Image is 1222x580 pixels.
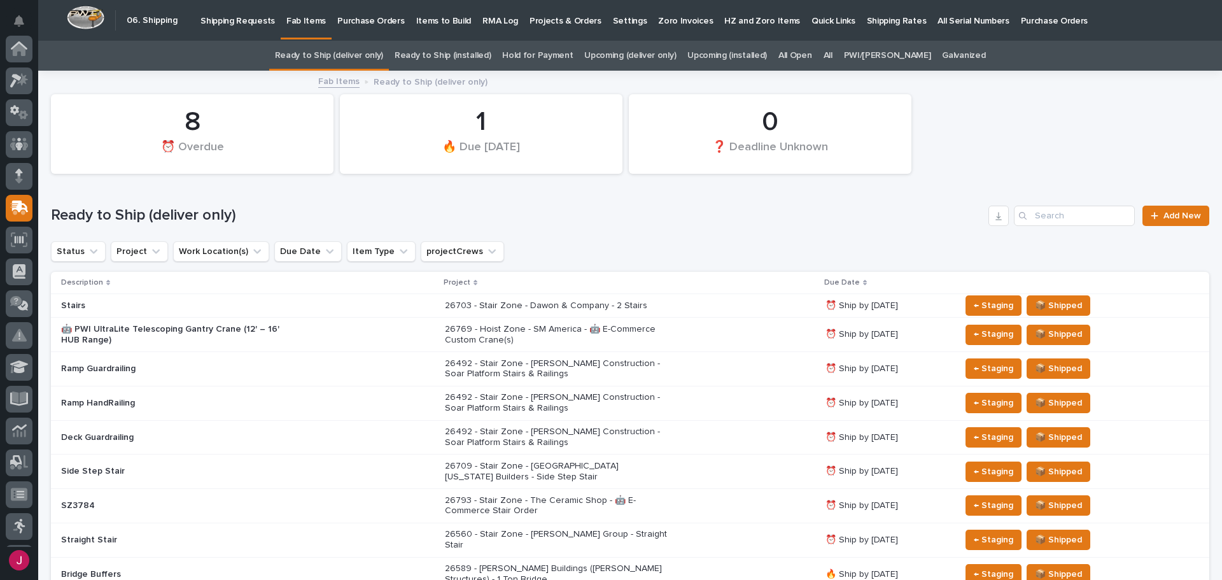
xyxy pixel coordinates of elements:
span: ← Staging [974,395,1013,411]
p: ⏰ Ship by [DATE] [825,500,950,511]
span: 📦 Shipped [1035,464,1082,479]
tr: Straight Stair26560 - Stair Zone - [PERSON_NAME] Group - Straight Stair⏰ Ship by [DATE]← Staging📦... [51,523,1209,557]
div: 8 [73,106,312,138]
button: ← Staging [966,462,1022,482]
p: 26793 - Stair Zone - The Ceramic Shop - 🤖 E-Commerce Stair Order [445,495,668,517]
tr: Stairs26703 - Stair Zone - Dawon & Company - 2 Stairs⏰ Ship by [DATE]← Staging📦 Shipped [51,294,1209,318]
span: Add New [1163,211,1201,220]
tr: Deck Guardrailing26492 - Stair Zone - [PERSON_NAME] Construction - Soar Platform Stairs & Railing... [51,420,1209,455]
span: ← Staging [974,498,1013,513]
p: ⏰ Ship by [DATE] [825,466,950,477]
button: 📦 Shipped [1027,393,1090,413]
div: 1 [362,106,601,138]
button: 📦 Shipped [1027,495,1090,516]
input: Search [1014,206,1135,226]
button: 📦 Shipped [1027,462,1090,482]
p: 26492 - Stair Zone - [PERSON_NAME] Construction - Soar Platform Stairs & Railings [445,392,668,414]
span: ← Staging [974,464,1013,479]
button: Work Location(s) [173,241,269,262]
p: ⏰ Ship by [DATE] [825,398,950,409]
a: Hold for Payment [502,41,573,71]
tr: 🤖 PWI UltraLite Telescoping Gantry Crane (12' – 16' HUB Range)26769 - Hoist Zone - SM America - 🤖... [51,318,1209,352]
h2: 06. Shipping [127,15,178,26]
button: projectCrews [421,241,504,262]
span: ← Staging [974,361,1013,376]
div: 🔥 Due [DATE] [362,139,601,166]
button: ← Staging [966,427,1022,448]
button: ← Staging [966,295,1022,316]
p: 26560 - Stair Zone - [PERSON_NAME] Group - Straight Stair [445,529,668,551]
button: Project [111,241,168,262]
tr: SZ378426793 - Stair Zone - The Ceramic Shop - 🤖 E-Commerce Stair Order⏰ Ship by [DATE]← Staging📦 ... [51,489,1209,523]
div: ❓ Deadline Unknown [650,139,890,166]
button: ← Staging [966,530,1022,550]
p: 26492 - Stair Zone - [PERSON_NAME] Construction - Soar Platform Stairs & Railings [445,427,668,448]
p: Stairs [61,301,284,311]
tr: Side Step Stair26709 - Stair Zone - [GEOGRAPHIC_DATA] [US_STATE] Builders - Side Step Stair⏰ Ship... [51,455,1209,489]
a: Fab Items [318,73,360,88]
a: Add New [1142,206,1209,226]
button: 📦 Shipped [1027,530,1090,550]
button: Notifications [6,8,32,34]
button: ← Staging [966,393,1022,413]
p: ⏰ Ship by [DATE] [825,329,950,340]
a: All Open [778,41,812,71]
p: Ramp HandRailing [61,398,284,409]
p: ⏰ Ship by [DATE] [825,535,950,546]
p: 26769 - Hoist Zone - SM America - 🤖 E-Commerce Custom Crane(s) [445,324,668,346]
p: 26492 - Stair Zone - [PERSON_NAME] Construction - Soar Platform Stairs & Railings [445,358,668,380]
button: 📦 Shipped [1027,325,1090,345]
a: Upcoming (installed) [687,41,767,71]
a: Upcoming (deliver only) [584,41,676,71]
p: 🤖 PWI UltraLite Telescoping Gantry Crane (12' – 16' HUB Range) [61,324,284,346]
p: 26709 - Stair Zone - [GEOGRAPHIC_DATA] [US_STATE] Builders - Side Step Stair [445,461,668,483]
span: 📦 Shipped [1035,298,1082,313]
img: Workspace Logo [67,6,104,29]
tr: Ramp Guardrailing26492 - Stair Zone - [PERSON_NAME] Construction - Soar Platform Stairs & Railing... [51,351,1209,386]
a: Ready to Ship (installed) [395,41,491,71]
p: SZ3784 [61,500,284,511]
span: 📦 Shipped [1035,395,1082,411]
p: ⏰ Ship by [DATE] [825,364,950,374]
button: Status [51,241,106,262]
a: All [824,41,832,71]
p: Ready to Ship (deliver only) [374,74,488,88]
p: Bridge Buffers [61,569,284,580]
button: ← Staging [966,358,1022,379]
button: Item Type [347,241,416,262]
button: Due Date [274,241,342,262]
span: 📦 Shipped [1035,532,1082,548]
button: 📦 Shipped [1027,295,1090,316]
span: 📦 Shipped [1035,430,1082,445]
span: ← Staging [974,327,1013,342]
p: Side Step Stair [61,466,284,477]
p: 🔥 Ship by [DATE] [825,569,950,580]
span: 📦 Shipped [1035,327,1082,342]
button: ← Staging [966,495,1022,516]
p: Ramp Guardrailing [61,364,284,374]
div: ⏰ Overdue [73,139,312,166]
h1: Ready to Ship (deliver only) [51,206,983,225]
p: Description [61,276,103,290]
div: 0 [650,106,890,138]
button: users-avatar [6,547,32,574]
a: Galvanized [942,41,985,71]
tr: Ramp HandRailing26492 - Stair Zone - [PERSON_NAME] Construction - Soar Platform Stairs & Railings... [51,386,1209,420]
a: Ready to Ship (deliver only) [275,41,383,71]
a: PWI/[PERSON_NAME] [844,41,931,71]
button: 📦 Shipped [1027,358,1090,379]
span: ← Staging [974,298,1013,313]
p: 26703 - Stair Zone - Dawon & Company - 2 Stairs [445,301,668,311]
span: ← Staging [974,532,1013,548]
p: Deck Guardrailing [61,432,284,443]
p: ⏰ Ship by [DATE] [825,301,950,311]
p: Due Date [824,276,860,290]
p: Straight Stair [61,535,284,546]
div: Notifications [16,15,32,36]
span: 📦 Shipped [1035,361,1082,376]
p: ⏰ Ship by [DATE] [825,432,950,443]
p: Project [444,276,470,290]
button: 📦 Shipped [1027,427,1090,448]
span: 📦 Shipped [1035,498,1082,513]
